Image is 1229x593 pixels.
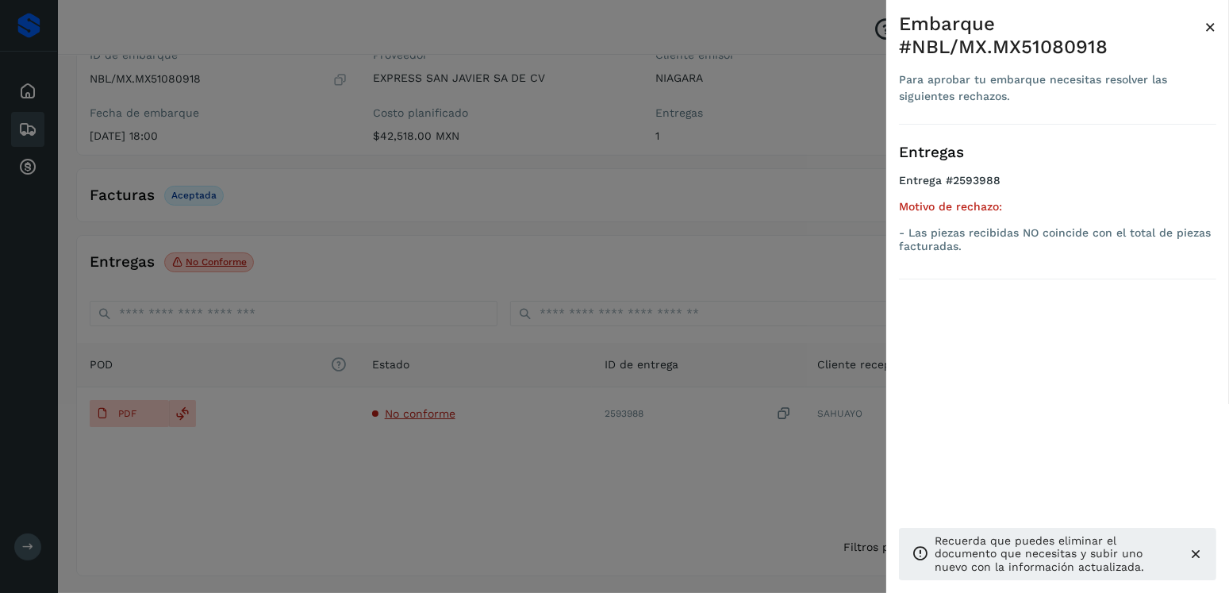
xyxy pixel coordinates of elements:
div: Para aprobar tu embarque necesitas resolver las siguientes rechazos. [899,71,1204,105]
button: Close [1204,13,1216,41]
p: - Las piezas recibidas NO coincide con el total de piezas facturadas. [899,226,1216,253]
p: Recuerda que puedes eliminar el documento que necesitas y subir uno nuevo con la información actu... [935,534,1175,574]
h4: Entrega #2593988 [899,174,1216,200]
span: × [1204,16,1216,38]
h3: Entregas [899,144,1216,162]
h5: Motivo de rechazo: [899,200,1216,214]
div: Embarque #NBL/MX.MX51080918 [899,13,1204,59]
